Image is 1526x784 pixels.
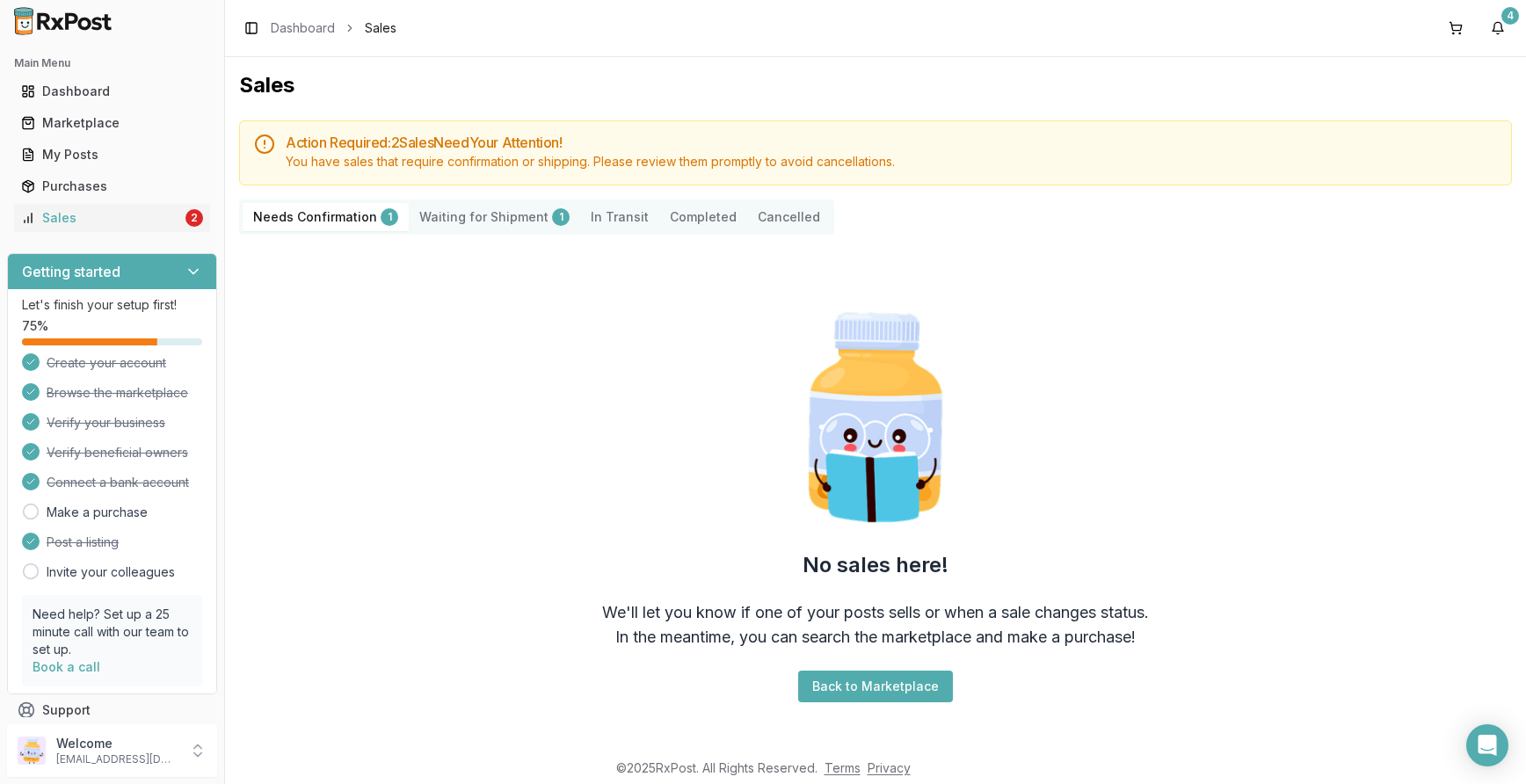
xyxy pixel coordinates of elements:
span: Create your account [47,354,166,372]
a: Dashboard [271,19,335,37]
div: 2 [185,209,203,227]
h1: Sales [239,71,1512,99]
div: We'll let you know if one of your posts sells or when a sale changes status. [602,600,1149,625]
h2: No sales here! [803,551,948,579]
button: Purchases [7,172,217,200]
span: Sales [365,19,396,37]
div: Purchases [21,178,203,195]
span: Verify your business [47,414,165,432]
a: Terms [825,760,861,775]
a: Purchases [14,171,210,202]
a: Book a call [33,659,100,674]
button: Support [7,694,217,726]
h5: Action Required: 2 Sale s Need Your Attention! [286,135,1497,149]
div: 1 [552,208,570,226]
button: Back to Marketplace [798,671,953,702]
button: Waiting for Shipment [409,203,580,231]
a: Invite your colleagues [47,563,175,581]
button: Cancelled [747,203,831,231]
a: My Posts [14,139,210,171]
div: Open Intercom Messenger [1466,724,1508,766]
div: Dashboard [21,83,203,100]
button: Sales2 [7,204,217,232]
p: [EMAIL_ADDRESS][DOMAIN_NAME] [56,752,178,766]
button: Dashboard [7,77,217,105]
div: 1 [381,208,398,226]
img: Smart Pill Bottle [763,305,988,530]
a: Marketplace [14,107,210,139]
button: In Transit [580,203,659,231]
img: User avatar [18,737,46,765]
span: Post a listing [47,534,119,551]
button: Marketplace [7,109,217,137]
div: 4 [1501,7,1519,25]
p: Welcome [56,735,178,752]
p: Need help? Set up a 25 minute call with our team to set up. [33,606,192,658]
div: Sales [21,209,182,227]
span: Verify beneficial owners [47,444,188,461]
button: Needs Confirmation [243,203,409,231]
span: Connect a bank account [47,474,189,491]
p: Let's finish your setup first! [22,296,202,314]
div: In the meantime, you can search the marketplace and make a purchase! [615,625,1136,650]
a: Sales2 [14,202,210,234]
a: Dashboard [14,76,210,107]
div: My Posts [21,146,203,163]
span: Browse the marketplace [47,384,188,402]
div: Marketplace [21,114,203,132]
h2: Main Menu [14,56,210,70]
button: 4 [1484,14,1512,42]
nav: breadcrumb [271,19,396,37]
button: Completed [659,203,747,231]
span: 75 % [22,317,48,335]
a: Make a purchase [47,504,148,521]
h3: Getting started [22,261,120,282]
img: RxPost Logo [7,7,120,35]
button: My Posts [7,141,217,169]
a: Privacy [868,760,911,775]
div: You have sales that require confirmation or shipping. Please review them promptly to avoid cancel... [286,153,1497,171]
